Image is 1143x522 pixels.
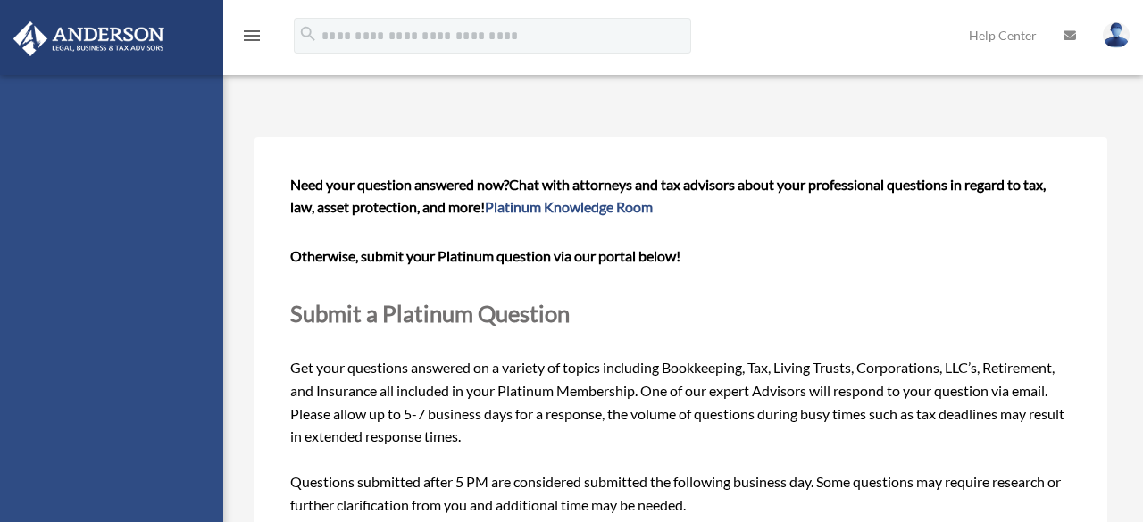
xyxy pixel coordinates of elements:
[290,176,1072,513] span: Get your questions answered on a variety of topics including Bookkeeping, Tax, Living Trusts, Cor...
[485,198,653,215] a: Platinum Knowledge Room
[290,176,1046,216] span: Chat with attorneys and tax advisors about your professional questions in regard to tax, law, ass...
[290,247,680,264] b: Otherwise, submit your Platinum question via our portal below!
[8,21,170,56] img: Anderson Advisors Platinum Portal
[298,24,318,44] i: search
[290,300,570,327] span: Submit a Platinum Question
[241,25,263,46] i: menu
[1103,22,1130,48] img: User Pic
[241,31,263,46] a: menu
[290,176,509,193] span: Need your question answered now?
